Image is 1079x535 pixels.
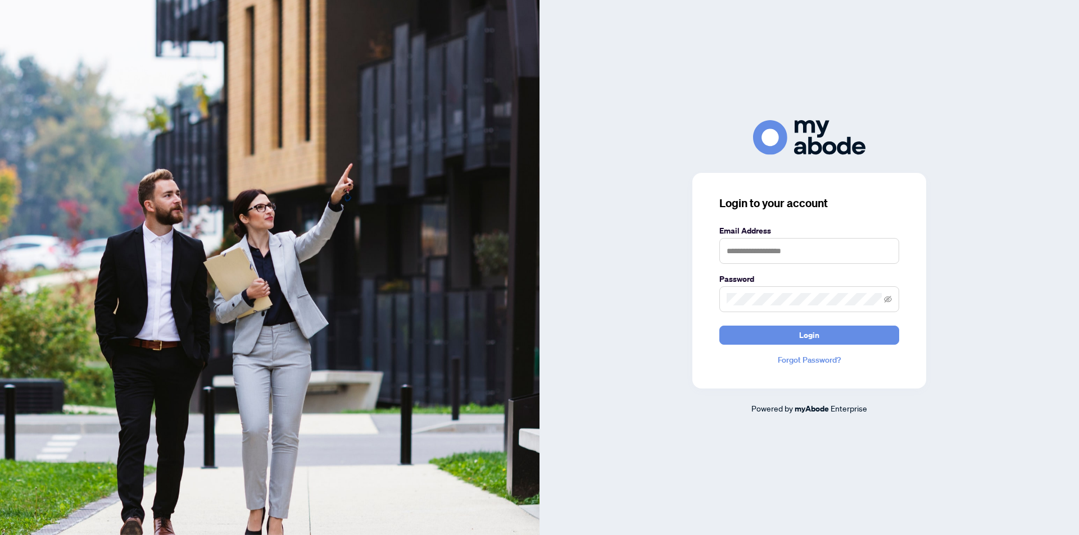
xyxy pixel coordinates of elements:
span: Powered by [751,403,793,413]
label: Email Address [719,225,899,237]
span: Enterprise [831,403,867,413]
a: Forgot Password? [719,354,899,366]
button: Login [719,326,899,345]
a: myAbode [795,403,829,415]
img: ma-logo [753,120,865,154]
label: Password [719,273,899,285]
span: eye-invisible [884,295,892,303]
span: Login [799,326,819,344]
h3: Login to your account [719,195,899,211]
